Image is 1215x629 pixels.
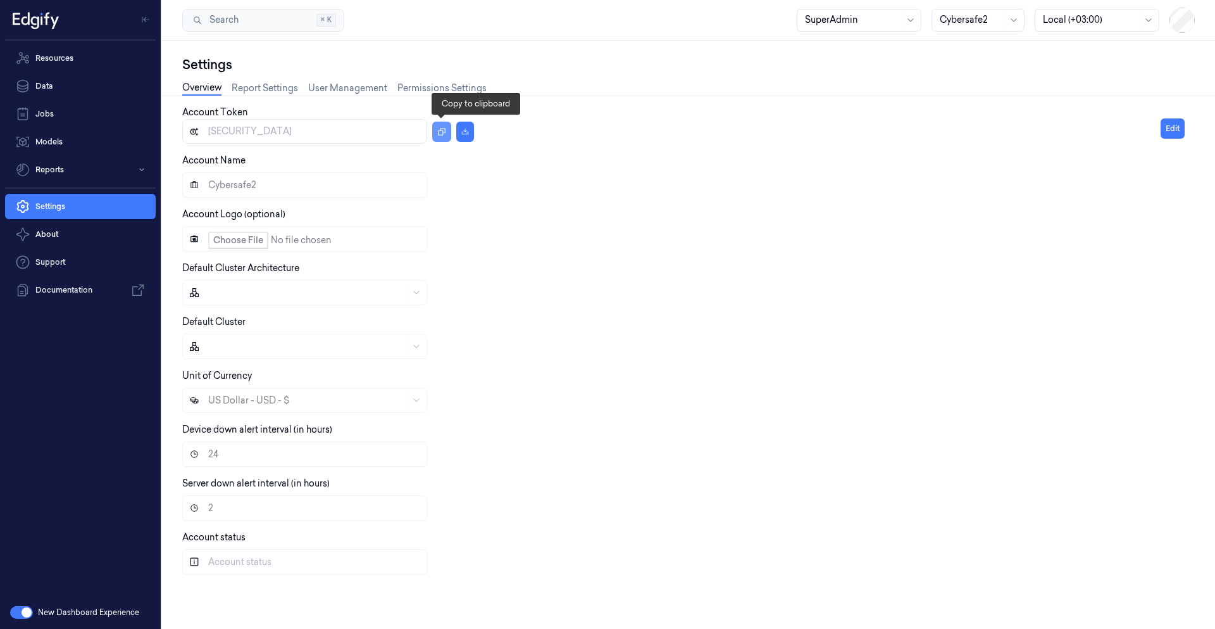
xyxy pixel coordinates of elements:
input: Account Logo (optional) [182,226,427,251]
div: Settings [182,56,1195,73]
a: Jobs [5,101,156,127]
a: User Management [308,82,387,95]
input: Account status [182,549,427,575]
label: Server down alert interval (in hours) [182,478,330,489]
span: Search [204,13,239,27]
button: About [5,222,156,247]
button: Toggle Navigation [135,10,156,30]
label: Account Logo (optional) [182,208,285,220]
label: Default Cluster Architecture [182,262,299,274]
label: Unit of Currency [182,370,252,381]
label: Account Token [182,106,248,118]
input: Account Name [182,172,427,198]
input: Server down alert interval (in hours) [182,495,427,521]
a: Overview [182,81,221,96]
a: Permissions Settings [397,82,487,95]
button: Search⌘K [182,9,344,32]
a: Report Settings [232,82,298,95]
button: Edit [1161,118,1185,139]
a: Resources [5,46,156,71]
a: Support [5,250,156,275]
input: Device down alert interval (in hours) [182,442,427,467]
label: Device down alert interval (in hours) [182,424,332,435]
a: Models [5,129,156,155]
label: Default Cluster [182,316,246,327]
a: Documentation [5,277,156,303]
label: Account Name [182,155,246,166]
button: Reports [5,157,156,182]
a: Data [5,73,156,99]
label: Account status [182,531,246,543]
a: Settings [5,194,156,219]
